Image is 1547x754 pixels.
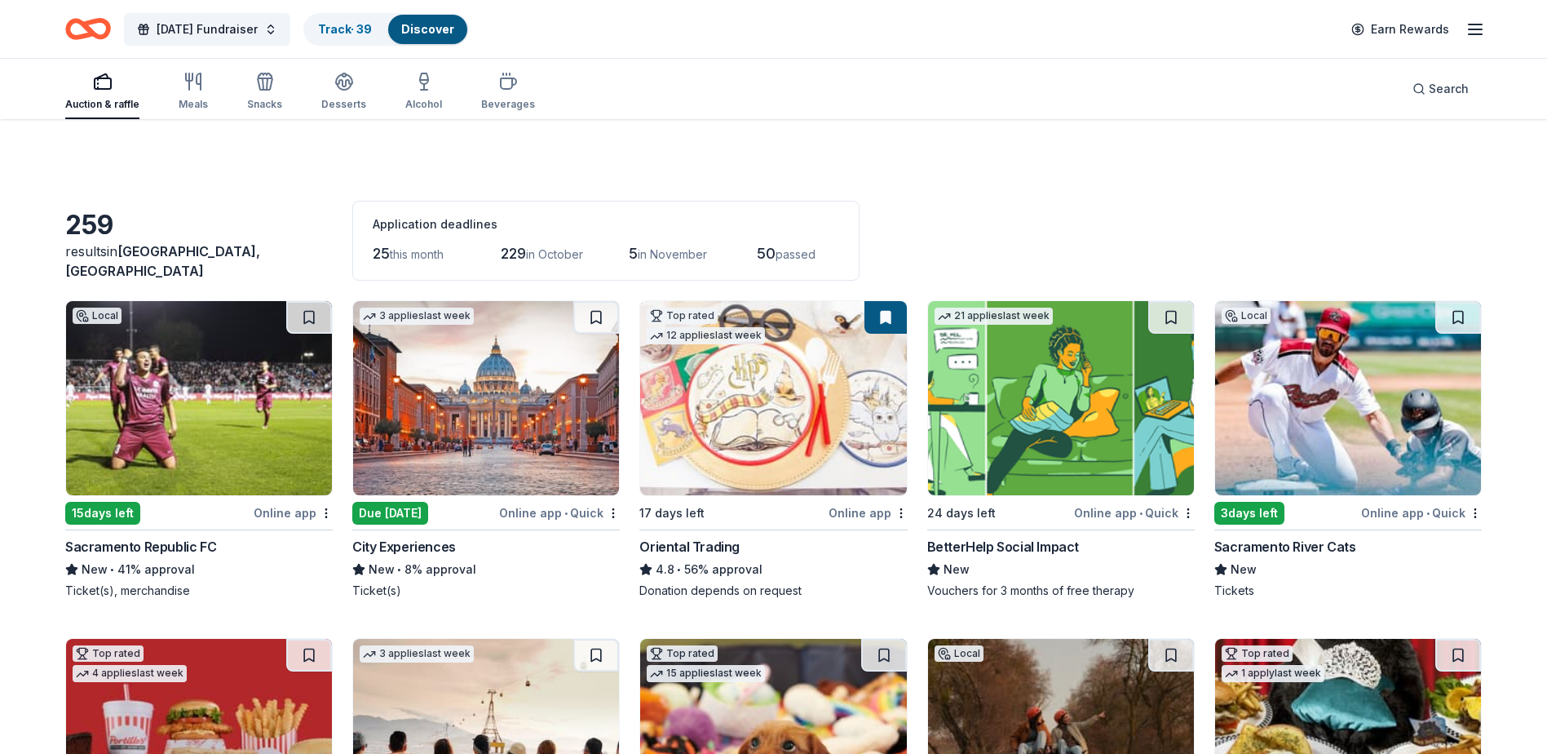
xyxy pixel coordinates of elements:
div: Meals [179,98,208,111]
div: Beverages [481,98,535,111]
div: Local [935,645,983,662]
a: Earn Rewards [1341,15,1459,44]
a: Discover [401,22,454,36]
div: Vouchers for 3 months of free therapy [927,583,1195,599]
div: Sacramento River Cats [1214,537,1356,557]
div: Auction & raffle [65,98,139,111]
div: Desserts [321,98,366,111]
div: 17 days left [639,503,705,523]
button: Auction & raffle [65,65,139,119]
div: BetterHelp Social Impact [927,537,1079,557]
span: • [678,563,682,576]
div: Ticket(s), merchandise [65,583,333,599]
div: Tickets [1214,583,1482,599]
div: 41% approval [65,560,333,579]
div: 24 days left [927,503,996,523]
button: Snacks [247,65,282,119]
div: Oriental Trading [639,537,740,557]
div: 15 applies last week [647,665,765,682]
div: Application deadlines [373,215,839,234]
a: Image for City Experiences3 applieslast weekDue [DATE]Online app•QuickCity ExperiencesNew•8% appr... [352,300,620,599]
span: in October [526,247,583,261]
div: Online app Quick [1074,503,1195,523]
span: New [369,560,395,579]
div: Online app [829,503,908,523]
span: in [65,243,260,279]
span: [GEOGRAPHIC_DATA], [GEOGRAPHIC_DATA] [65,243,260,279]
span: passed [776,247,815,261]
div: Snacks [247,98,282,111]
div: Top rated [1222,645,1293,662]
span: Search [1429,79,1469,99]
div: 259 [65,209,333,242]
span: • [398,563,402,576]
span: New [944,560,970,579]
button: Track· 39Discover [303,13,469,46]
span: 229 [501,245,526,262]
a: Image for Oriental TradingTop rated12 applieslast week17 days leftOnline appOriental Trading4.8•5... [639,300,907,599]
img: Image for City Experiences [353,301,619,495]
a: Image for Sacramento Republic FCLocal15days leftOnline appSacramento Republic FCNew•41% approvalT... [65,300,333,599]
div: 3 days left [1214,502,1284,525]
div: Online app Quick [499,503,620,523]
div: 1 apply last week [1222,665,1324,682]
div: Online app [254,503,333,523]
span: • [1139,507,1143,520]
div: 3 applies last week [360,645,474,663]
span: • [1426,507,1430,520]
div: 4 applies last week [73,665,187,682]
div: Donation depends on request [639,583,907,599]
span: 25 [373,245,390,262]
span: 4.8 [656,560,674,579]
div: 56% approval [639,560,907,579]
button: Meals [179,65,208,119]
div: Top rated [73,645,144,662]
span: • [564,507,568,520]
div: Due [DATE] [352,502,428,525]
span: in November [638,247,707,261]
a: Track· 39 [318,22,372,36]
button: Desserts [321,65,366,119]
div: results [65,242,333,281]
div: Top rated [647,645,718,662]
div: 15 days left [65,502,140,525]
a: Image for BetterHelp Social Impact21 applieslast week24 days leftOnline app•QuickBetterHelp Socia... [927,300,1195,599]
button: Alcohol [405,65,442,119]
span: • [110,563,114,576]
button: Search [1399,73,1482,105]
a: Home [65,10,111,48]
span: this month [390,247,444,261]
button: [DATE] Fundraiser [124,13,290,46]
img: Image for BetterHelp Social Impact [928,301,1194,495]
div: 12 applies last week [647,327,765,344]
div: Alcohol [405,98,442,111]
div: City Experiences [352,537,456,557]
button: Beverages [481,65,535,119]
div: Online app Quick [1361,503,1482,523]
span: New [1231,560,1257,579]
a: Image for Sacramento River CatsLocal3days leftOnline app•QuickSacramento River CatsNewTickets [1214,300,1482,599]
img: Image for Oriental Trading [640,301,906,495]
span: [DATE] Fundraiser [157,20,258,39]
img: Image for Sacramento Republic FC [66,301,332,495]
div: Local [1222,308,1271,324]
img: Image for Sacramento River Cats [1215,301,1481,495]
div: Sacramento Republic FC [65,537,216,557]
span: 5 [629,245,638,262]
div: Local [73,308,122,324]
div: 8% approval [352,560,620,579]
div: Top rated [647,308,718,324]
span: New [82,560,108,579]
div: 21 applies last week [935,308,1053,325]
div: 3 applies last week [360,308,474,325]
div: Ticket(s) [352,583,620,599]
span: 50 [757,245,776,262]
